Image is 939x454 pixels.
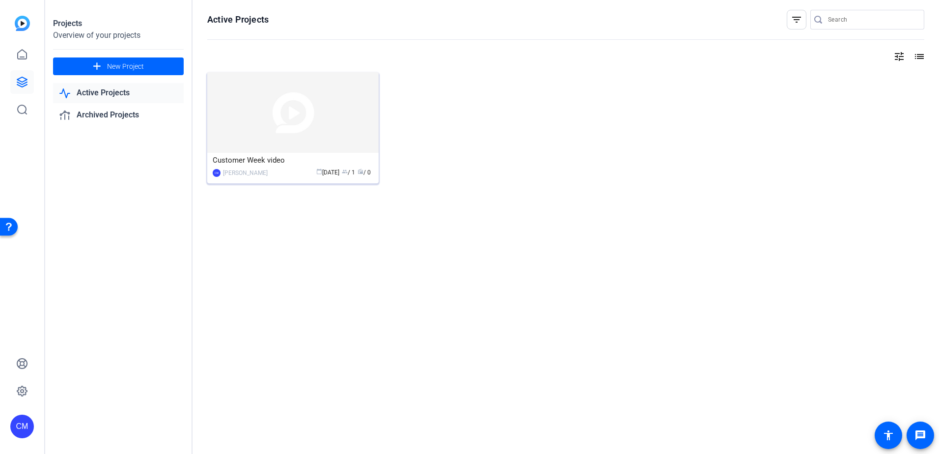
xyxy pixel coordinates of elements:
[53,29,184,41] div: Overview of your projects
[342,169,348,174] span: group
[883,429,894,441] mat-icon: accessibility
[912,51,924,62] mat-icon: list
[828,14,916,26] input: Search
[914,429,926,441] mat-icon: message
[316,169,322,174] span: calendar_today
[15,16,30,31] img: blue-gradient.svg
[342,169,355,176] span: / 1
[53,83,184,103] a: Active Projects
[53,57,184,75] button: New Project
[358,169,371,176] span: / 0
[53,18,184,29] div: Projects
[791,14,802,26] mat-icon: filter_list
[213,153,373,168] div: Customer Week video
[213,169,221,177] div: CM
[107,61,144,72] span: New Project
[358,169,363,174] span: radio
[207,14,269,26] h1: Active Projects
[53,105,184,125] a: Archived Projects
[91,60,103,73] mat-icon: add
[893,51,905,62] mat-icon: tune
[223,168,268,178] div: [PERSON_NAME]
[316,169,339,176] span: [DATE]
[10,415,34,438] div: CM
